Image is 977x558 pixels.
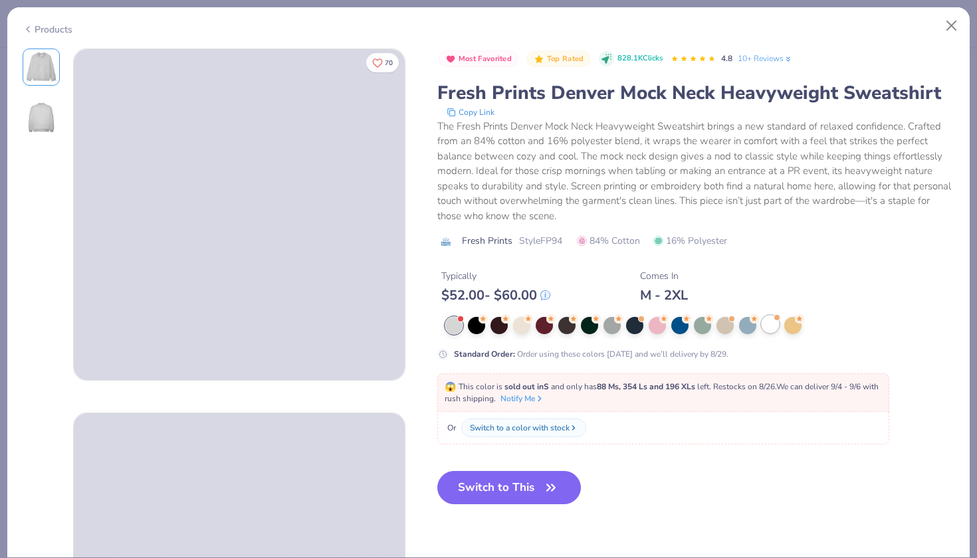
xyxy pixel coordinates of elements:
[437,471,582,504] button: Switch to This
[366,53,399,72] button: Like
[470,422,570,434] div: Switch to a color with stock
[939,13,964,39] button: Close
[445,54,456,64] img: Most Favorited sort
[437,119,955,224] div: The Fresh Prints Denver Mock Neck Heavyweight Sweatshirt brings a new standard of relaxed confide...
[534,54,544,64] img: Top Rated sort
[721,53,732,64] span: 4.8
[454,348,728,360] div: Order using these colors [DATE] and we’ll delivery by 8/29.
[461,418,586,437] button: Switch to a color with stock
[385,60,393,66] span: 70
[441,269,550,283] div: Typically
[577,234,640,248] span: 84% Cotton
[500,393,544,405] button: Notify Me
[547,55,584,62] span: Top Rated
[462,234,512,248] span: Fresh Prints
[439,50,519,68] button: Badge Button
[441,287,550,304] div: $ 52.00 - $ 60.00
[443,106,498,119] button: copy to clipboard
[640,269,688,283] div: Comes In
[454,349,515,359] strong: Standard Order :
[640,287,688,304] div: M - 2XL
[519,234,562,248] span: Style FP94
[671,48,716,70] div: 4.8 Stars
[504,381,549,392] strong: sold out in S
[445,422,456,434] span: Or
[617,53,663,64] span: 828.1K Clicks
[597,381,695,392] strong: 88 Ms, 354 Ls and 196 XLs
[25,51,57,83] img: Front
[445,381,879,404] span: This color is and only has left . Restocks on 8/26. We can deliver 9/4 - 9/6 with rush shipping.
[437,80,955,106] div: Fresh Prints Denver Mock Neck Heavyweight Sweatshirt
[25,102,57,134] img: Back
[738,52,793,64] a: 10+ Reviews
[526,50,590,68] button: Badge Button
[23,23,72,37] div: Products
[445,381,456,393] span: 😱
[653,234,727,248] span: 16% Polyester
[437,236,455,247] img: brand logo
[459,55,512,62] span: Most Favorited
